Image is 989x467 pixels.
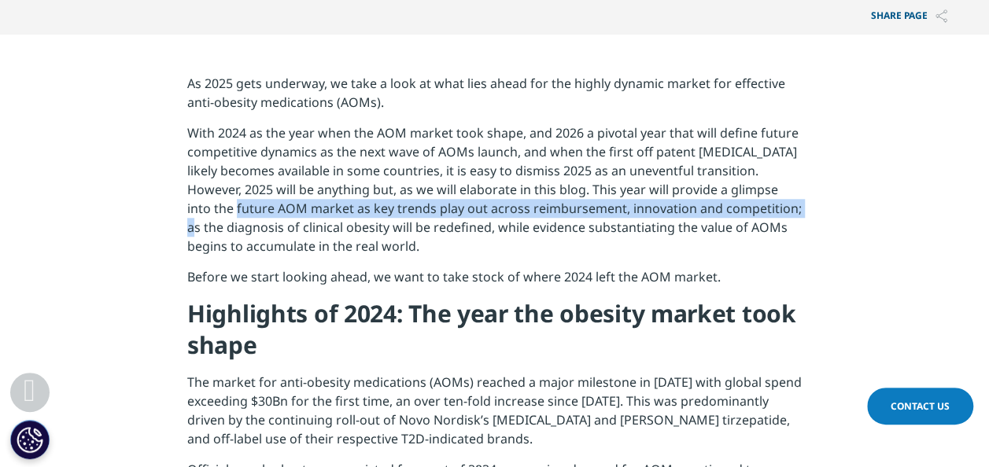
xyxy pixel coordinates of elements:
a: Contact Us [867,388,973,425]
p: Before we start looking ahead, we want to take stock of where 2024 left the AOM market. [187,267,802,298]
p: The market for anti-obesity medications (AOMs) reached a major milestone in [DATE] with global sp... [187,373,802,460]
p: With 2024 as the year when the AOM market took shape, and 2026 a pivotal year that will define fu... [187,123,802,267]
h4: Highlights of 2024: The year the obesity market took shape [187,298,802,373]
span: Contact Us [891,399,950,413]
img: Share PAGE [935,9,947,23]
button: Cookies Settings [10,420,50,459]
p: As 2025 gets underway, we take a look at what lies ahead for the highly dynamic market for effect... [187,74,802,123]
